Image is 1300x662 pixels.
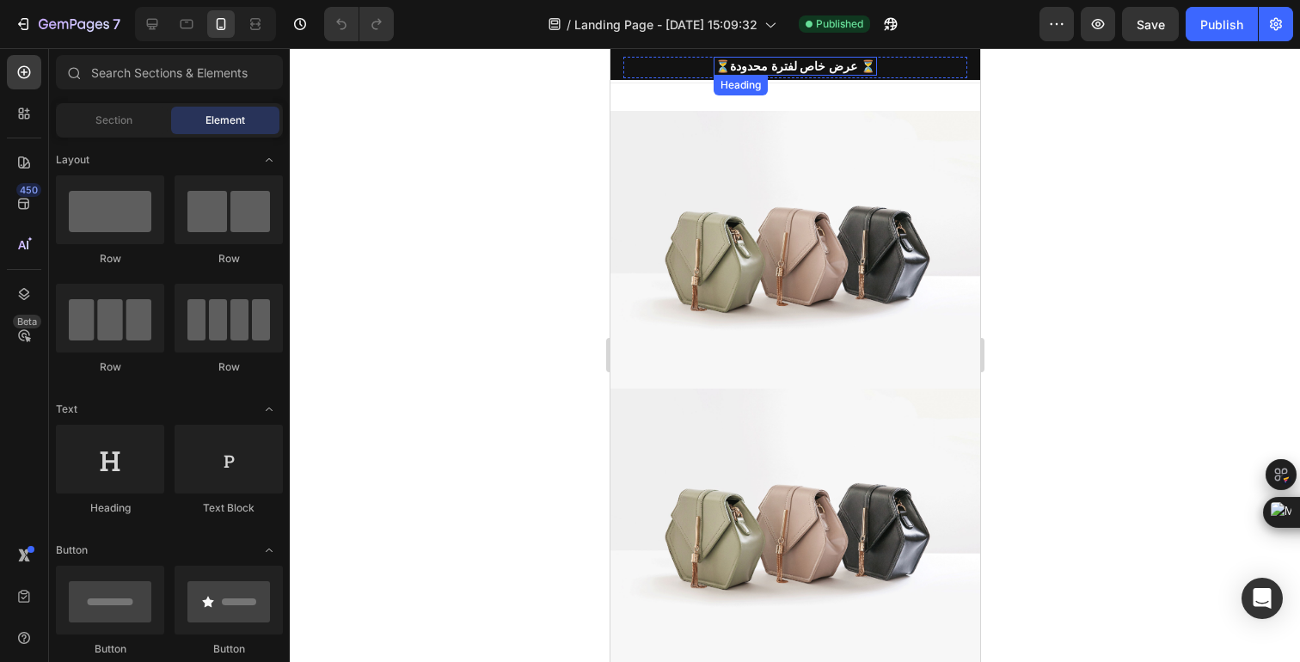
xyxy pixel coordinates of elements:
[1200,15,1243,34] div: Publish
[56,401,77,417] span: Text
[1186,7,1258,41] button: Publish
[56,500,164,516] div: Heading
[56,359,164,375] div: Row
[56,55,283,89] input: Search Sections & Elements
[205,113,245,128] span: Element
[56,641,164,657] div: Button
[1122,7,1179,41] button: Save
[95,113,132,128] span: Section
[56,152,89,168] span: Layout
[7,7,128,41] button: 7
[255,146,283,174] span: Toggle open
[610,48,980,662] iframe: Design area
[567,15,571,34] span: /
[1137,17,1165,32] span: Save
[574,15,757,34] span: Landing Page - [DATE] 15:09:32
[56,251,164,267] div: Row
[324,7,394,41] div: Undo/Redo
[16,183,41,197] div: 450
[56,542,88,558] span: Button
[113,14,120,34] p: 7
[816,16,863,32] span: Published
[13,315,41,328] div: Beta
[1242,578,1283,619] div: Open Intercom Messenger
[175,251,283,267] div: Row
[175,359,283,375] div: Row
[175,500,283,516] div: Text Block
[175,641,283,657] div: Button
[255,536,283,564] span: Toggle open
[255,395,283,423] span: Toggle open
